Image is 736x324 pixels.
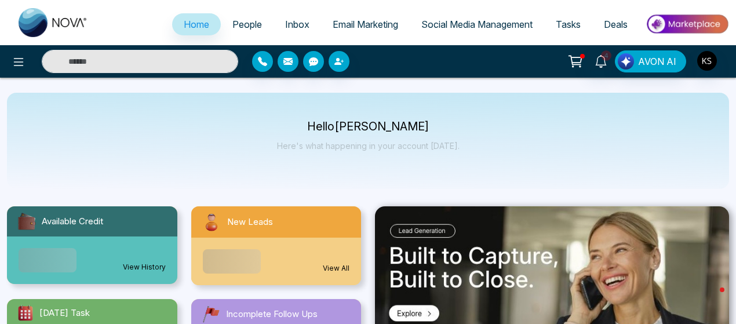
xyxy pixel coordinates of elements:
span: AVON AI [638,54,676,68]
span: Available Credit [42,215,103,228]
a: Email Marketing [321,13,410,35]
img: User Avatar [697,51,717,71]
iframe: Intercom live chat [697,285,724,312]
a: View History [123,262,166,272]
img: Nova CRM Logo [19,8,88,37]
a: View All [323,263,349,274]
a: Deals [592,13,639,35]
span: [DATE] Task [39,307,90,320]
img: todayTask.svg [16,304,35,322]
p: Hello [PERSON_NAME] [277,122,460,132]
span: New Leads [227,216,273,229]
span: Email Marketing [333,19,398,30]
span: Incomplete Follow Ups [226,308,318,321]
a: Tasks [544,13,592,35]
button: AVON AI [615,50,686,72]
img: availableCredit.svg [16,211,37,232]
span: Inbox [285,19,309,30]
a: New LeadsView All [184,206,369,285]
a: Social Media Management [410,13,544,35]
img: newLeads.svg [201,211,223,233]
span: Social Media Management [421,19,533,30]
span: Tasks [556,19,581,30]
span: People [232,19,262,30]
img: Lead Flow [618,53,634,70]
a: People [221,13,274,35]
span: Deals [604,19,628,30]
p: Here's what happening in your account [DATE]. [277,141,460,151]
span: 4 [601,50,611,61]
a: Home [172,13,221,35]
a: Inbox [274,13,321,35]
img: Market-place.gif [645,11,729,37]
span: Home [184,19,209,30]
a: 4 [587,50,615,71]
